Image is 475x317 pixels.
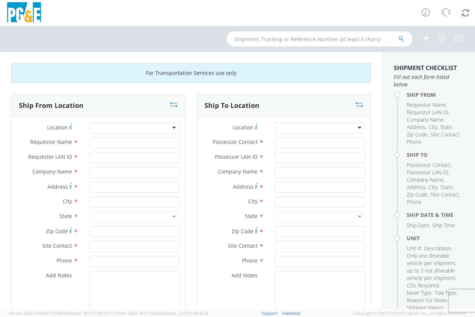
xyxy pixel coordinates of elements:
[46,228,68,235] span: Zip Code
[407,109,448,116] span: Requestor LAN ID
[407,245,422,252] li: ,
[407,161,452,169] li: ,
[407,184,426,191] span: Address
[228,242,258,249] span: Site Contact
[407,169,449,176] li: ,
[407,212,464,218] h4: Ship Date & Time
[430,191,460,198] li: ,
[59,212,72,219] span: State
[440,123,453,131] li: ,
[407,245,421,252] span: Unit #
[47,183,68,190] span: Address
[430,131,460,138] li: ,
[47,124,68,131] span: Location
[407,235,464,241] h4: Unit
[407,123,427,131] li: ,
[32,168,72,175] span: Company Name
[46,272,72,279] span: Add Notes
[407,123,426,131] span: Address
[407,152,464,158] h4: Ship To
[213,138,258,145] span: Possessor Contact
[248,198,258,205] span: City
[407,289,433,297] li: ,
[115,310,209,316] span: Client: 2025.18.0-71d3358
[407,191,429,198] li: ,
[429,184,438,191] li: ,
[440,184,452,191] span: State
[282,310,301,316] a: Feedback
[430,131,459,138] span: Site Contact
[424,245,451,252] span: Description
[233,183,253,190] span: Address
[407,161,451,168] span: Possessor Contact
[407,116,443,123] span: Company Name
[407,252,462,282] li: ,
[407,297,448,304] li: ,
[6,2,43,24] img: pge-logo-06675f144f4cfa6a6814.png
[163,310,209,316] span: master, [DATE] 09:46:25
[407,116,445,123] li: ,
[429,123,438,131] li: ,
[42,242,72,249] span: Site Contact
[407,138,422,145] span: Phone
[394,64,457,72] strong: Shipment Checklist
[432,222,455,229] span: Ship Time
[242,257,258,264] span: Phone
[424,245,452,252] li: ,
[407,169,448,176] span: Possessor LAN ID
[245,212,258,219] span: State
[56,257,72,264] span: Phone
[407,109,449,116] li: ,
[19,102,83,109] h3: Ship From Location
[232,228,253,235] span: Zip Code
[407,252,456,281] span: Only one driveable vehicle per shipment, up to 3 not driveable vehicle per shipment
[407,176,443,183] span: Company Name
[215,153,258,160] span: Possessor LAN ID
[407,282,440,289] li: ,
[440,123,452,131] span: State
[9,310,114,316] span: Server: 2025.18.0-dd719145275
[407,222,430,229] li: ,
[407,289,432,296] span: Move Type
[28,153,72,160] span: Requestor LAN ID
[407,92,464,98] h4: Ship From
[68,310,114,316] span: master, [DATE] 09:51:11
[407,191,427,198] span: Zip Code
[407,101,446,108] span: Requestor Name
[407,176,445,184] li: ,
[407,131,429,138] li: ,
[407,282,439,289] span: CDL Required
[407,101,447,109] li: ,
[429,184,437,191] span: City
[233,124,253,131] span: Location
[407,222,429,229] span: Ship Date
[394,73,464,88] span: Fill out each form listed below
[407,131,427,138] span: Zip Code
[435,289,457,297] li: ,
[63,198,72,205] span: City
[429,123,437,131] span: City
[440,184,453,191] li: ,
[407,184,427,191] li: ,
[435,289,456,296] span: Tow Type
[353,310,466,316] span: Copyright © [DATE]-[DATE] Agistix Inc., All Rights Reserved
[262,310,278,316] a: Support
[227,32,412,46] input: Shipment, Tracking or Reference Number (at least 4 chars)
[218,168,258,175] span: Company Name
[407,198,422,205] span: Phone
[30,138,72,145] span: Requestor Name
[407,297,447,304] span: Reason For Move
[204,102,259,109] h3: Ship To Location
[11,63,371,83] div: For Transportation Services use only
[430,191,459,198] span: Site Contact
[232,272,258,279] span: Add Notes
